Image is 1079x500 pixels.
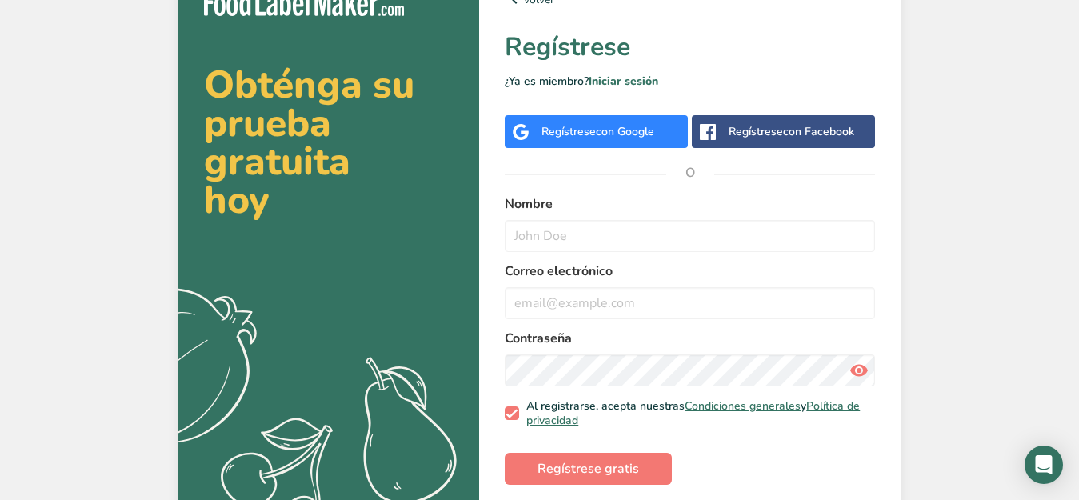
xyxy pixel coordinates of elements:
[505,287,875,319] input: email@example.com
[685,398,801,414] a: Condiciones generales
[505,453,672,485] button: Regístrese gratis
[505,28,875,66] h1: Regístrese
[596,124,654,139] span: con Google
[541,123,654,140] div: Regístrese
[505,329,875,348] label: Contraseña
[538,459,639,478] span: Regístrese gratis
[519,399,869,427] span: Al registrarse, acepta nuestras y
[204,66,454,219] h2: Obténga su prueba gratuita hoy
[666,149,714,197] span: O
[505,262,875,281] label: Correo electrónico
[783,124,854,139] span: con Facebook
[526,398,860,428] a: Política de privacidad
[505,73,875,90] p: ¿Ya es miembro?
[589,74,658,89] a: Iniciar sesión
[729,123,854,140] div: Regístrese
[505,220,875,252] input: John Doe
[505,194,875,214] label: Nombre
[1025,446,1063,484] div: Open Intercom Messenger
